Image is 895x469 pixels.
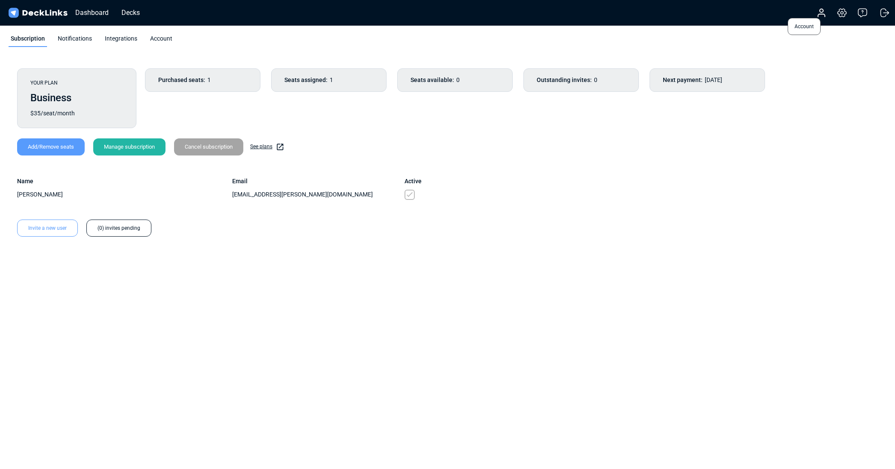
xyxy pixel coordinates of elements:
[411,76,454,85] span: Seats available:
[17,190,232,199] div: [PERSON_NAME]
[9,34,47,47] div: Subscription
[56,34,94,47] div: Notifications
[71,7,113,18] div: Dashboard
[17,138,85,155] div: Add/Remove seats
[158,76,205,85] span: Purchased seats:
[405,177,422,186] div: Active
[148,34,174,47] div: Account
[30,109,123,118] div: $35/seat/month
[30,90,123,106] div: Business
[232,190,405,199] div: [EMAIL_ADDRESS][PERSON_NAME][DOMAIN_NAME]
[232,177,405,186] div: Email
[271,68,387,92] div: 1
[145,68,260,92] div: 1
[103,34,139,47] div: Integrations
[117,7,144,18] div: Decks
[650,68,765,92] div: [DATE]
[397,68,513,92] div: 0
[663,76,703,85] span: Next payment:
[250,143,284,151] a: See plans
[93,138,165,155] div: Manage subscription
[537,76,592,85] span: Outstanding invites:
[788,18,821,35] span: Account
[7,7,69,19] img: DeckLinks
[17,177,232,186] div: Name
[284,76,328,85] span: Seats assigned:
[86,220,151,237] div: (0) invites pending
[30,79,123,87] div: YOUR PLAN
[523,68,639,92] div: 0
[174,138,243,155] div: Cancel subscription
[17,220,78,237] div: Invite a new user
